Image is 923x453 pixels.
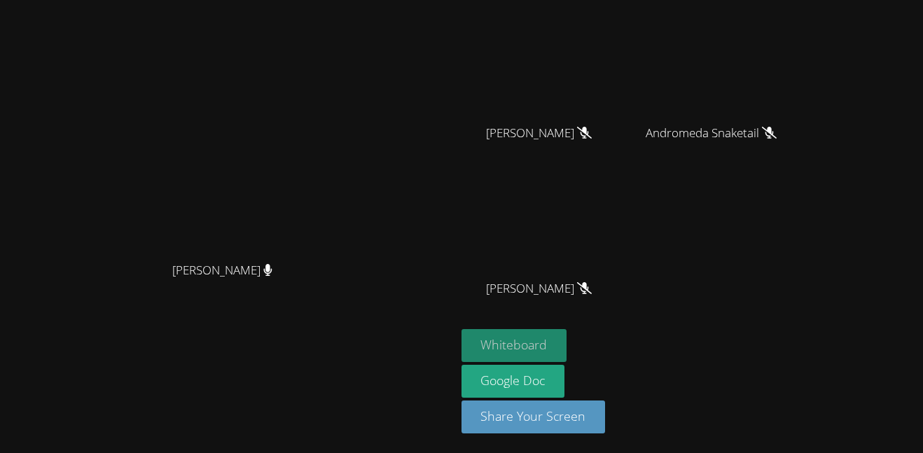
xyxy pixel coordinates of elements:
button: Share Your Screen [461,400,606,433]
span: [PERSON_NAME] [486,123,592,144]
a: Google Doc [461,365,565,398]
button: Whiteboard [461,329,567,362]
span: Andromeda Snaketail [646,123,777,144]
span: [PERSON_NAME] [172,260,272,281]
span: [PERSON_NAME] [486,279,592,299]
